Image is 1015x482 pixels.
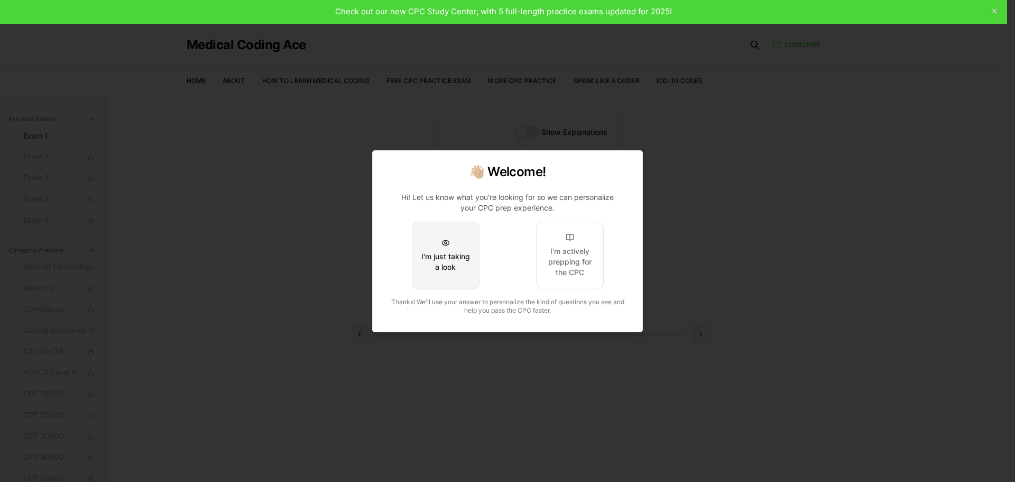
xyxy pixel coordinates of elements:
span: Thanks! We'll use your answer to personalize the kind of questions you see and help you pass the ... [391,298,624,314]
div: I'm just taking a look [421,251,470,272]
button: I'm actively prepping for the CPC [536,222,604,289]
button: I'm just taking a look [412,222,479,289]
p: Hi! Let us know what you're looking for so we can personalize your CPC prep experience. [394,192,621,213]
h2: 👋🏼 Welcome! [385,163,630,180]
div: I'm actively prepping for the CPC [545,246,595,278]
